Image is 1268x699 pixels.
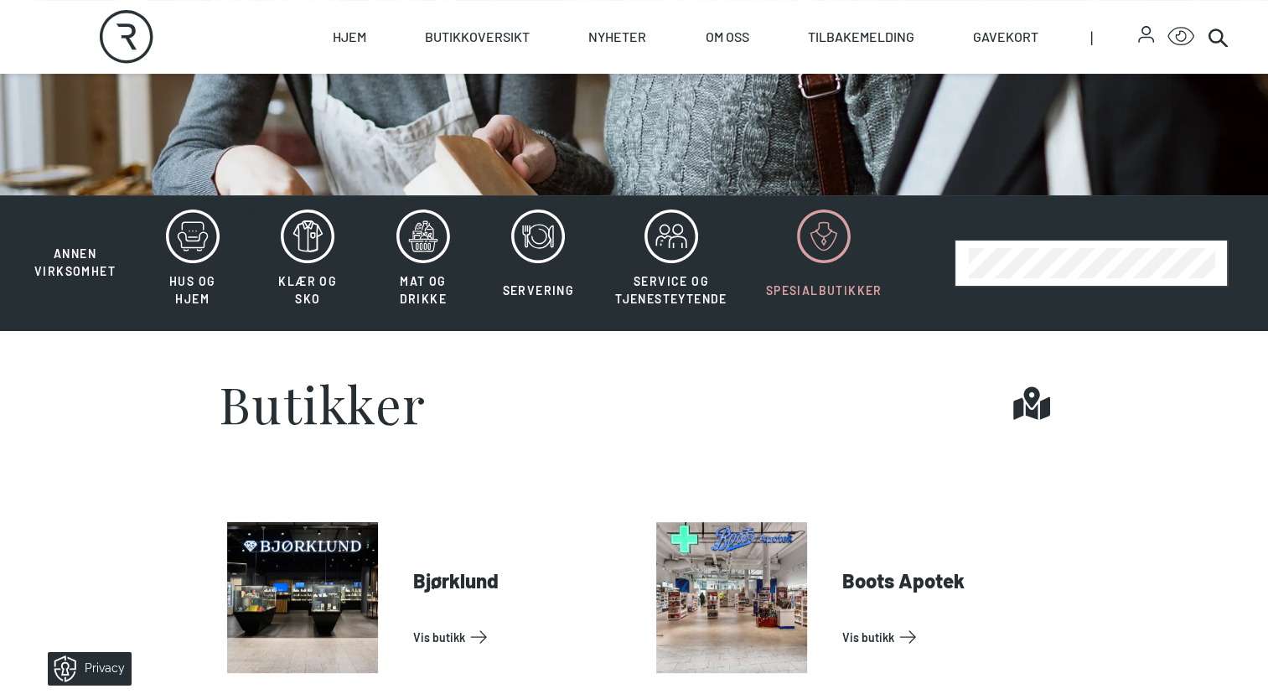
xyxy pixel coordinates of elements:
[17,209,133,281] button: Annen virksomhet
[615,274,727,306] span: Service og tjenesteytende
[413,624,614,650] a: Vis Butikk: Bjørklund
[278,274,337,306] span: Klær og sko
[1167,23,1194,50] button: Open Accessibility Menu
[598,209,745,318] button: Service og tjenesteytende
[252,209,365,318] button: Klær og sko
[400,274,447,306] span: Mat og drikke
[503,283,575,298] span: Servering
[219,378,427,428] h1: Butikker
[17,646,153,691] iframe: Manage Preferences
[367,209,479,318] button: Mat og drikke
[34,246,116,278] span: Annen virksomhet
[169,274,215,306] span: Hus og hjem
[483,209,595,318] button: Servering
[748,209,900,318] button: Spesialbutikker
[842,624,1043,650] a: Vis Butikk: Boots Apotek
[766,283,882,298] span: Spesialbutikker
[137,209,249,318] button: Hus og hjem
